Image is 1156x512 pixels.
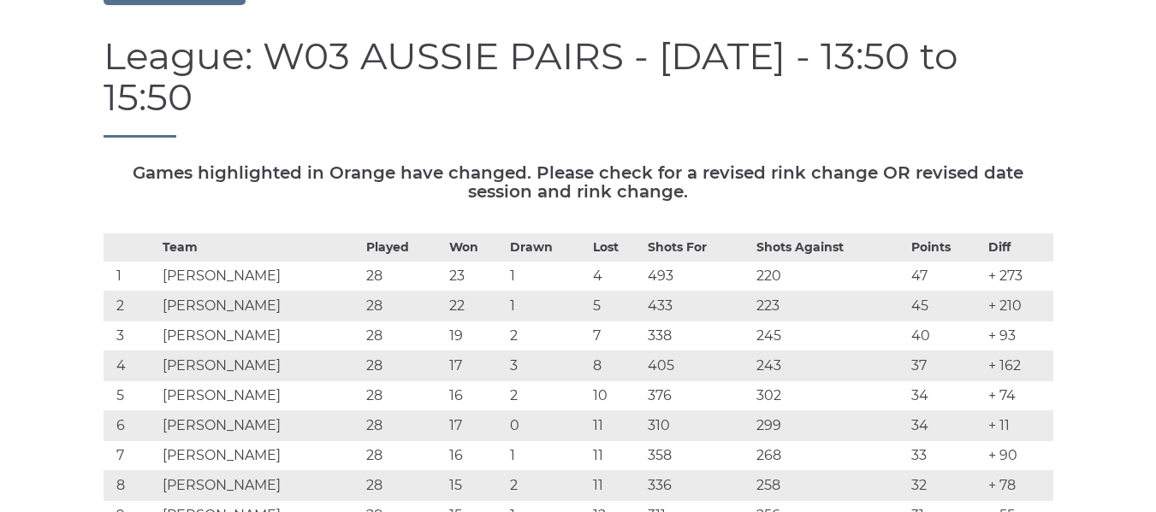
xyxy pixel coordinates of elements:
td: 258 [752,470,906,500]
td: + 162 [984,350,1053,380]
td: 338 [643,321,752,350]
td: 8 [104,470,158,500]
td: 2 [506,321,589,350]
td: 11 [589,470,643,500]
td: 17 [445,350,506,380]
td: 28 [362,440,445,470]
td: 5 [589,291,643,321]
td: 223 [752,291,906,321]
td: + 93 [984,321,1053,350]
td: 28 [362,350,445,380]
td: 23 [445,261,506,291]
h5: Games highlighted in Orange have changed. Please check for a revised rink change OR revised date ... [104,163,1053,201]
th: Won [445,233,506,261]
td: [PERSON_NAME] [158,261,362,291]
td: 336 [643,470,752,500]
td: 2 [506,380,589,410]
td: 2 [506,470,589,500]
td: + 11 [984,410,1053,440]
td: 4 [104,350,158,380]
td: 1 [104,261,158,291]
td: 493 [643,261,752,291]
td: + 74 [984,380,1053,410]
th: Points [907,233,984,261]
td: [PERSON_NAME] [158,380,362,410]
td: 32 [907,470,984,500]
td: 1 [506,261,589,291]
th: Diff [984,233,1053,261]
td: 28 [362,321,445,350]
td: 245 [752,321,906,350]
td: 16 [445,380,506,410]
td: 37 [907,350,984,380]
td: 302 [752,380,906,410]
td: + 210 [984,291,1053,321]
td: + 78 [984,470,1053,500]
td: 220 [752,261,906,291]
td: 5 [104,380,158,410]
td: 34 [907,410,984,440]
td: 1 [506,440,589,470]
td: 4 [589,261,643,291]
td: 33 [907,440,984,470]
td: 28 [362,470,445,500]
td: 7 [104,440,158,470]
td: 7 [589,321,643,350]
th: Shots Against [752,233,906,261]
td: 268 [752,440,906,470]
td: 22 [445,291,506,321]
td: 16 [445,440,506,470]
td: 8 [589,350,643,380]
td: 358 [643,440,752,470]
td: 1 [506,291,589,321]
td: 34 [907,380,984,410]
th: Played [362,233,445,261]
td: 10 [589,380,643,410]
td: 405 [643,350,752,380]
td: 47 [907,261,984,291]
td: [PERSON_NAME] [158,440,362,470]
td: 28 [362,261,445,291]
td: 433 [643,291,752,321]
td: 3 [506,350,589,380]
th: Team [158,233,362,261]
td: 0 [506,410,589,440]
td: [PERSON_NAME] [158,291,362,321]
td: 2 [104,291,158,321]
td: 11 [589,440,643,470]
td: 17 [445,410,506,440]
td: 28 [362,410,445,440]
td: 40 [907,321,984,350]
td: 6 [104,410,158,440]
td: 19 [445,321,506,350]
h1: League: W03 AUSSIE PAIRS - [DATE] - 13:50 to 15:50 [104,35,1053,138]
td: 28 [362,380,445,410]
td: 3 [104,321,158,350]
td: 45 [907,291,984,321]
td: 243 [752,350,906,380]
td: 376 [643,380,752,410]
td: 11 [589,410,643,440]
td: [PERSON_NAME] [158,470,362,500]
td: [PERSON_NAME] [158,350,362,380]
td: 28 [362,291,445,321]
th: Shots For [643,233,752,261]
th: Lost [589,233,643,261]
td: 299 [752,410,906,440]
td: [PERSON_NAME] [158,321,362,350]
td: 15 [445,470,506,500]
td: + 273 [984,261,1053,291]
td: + 90 [984,440,1053,470]
td: [PERSON_NAME] [158,410,362,440]
td: 310 [643,410,752,440]
th: Drawn [506,233,589,261]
